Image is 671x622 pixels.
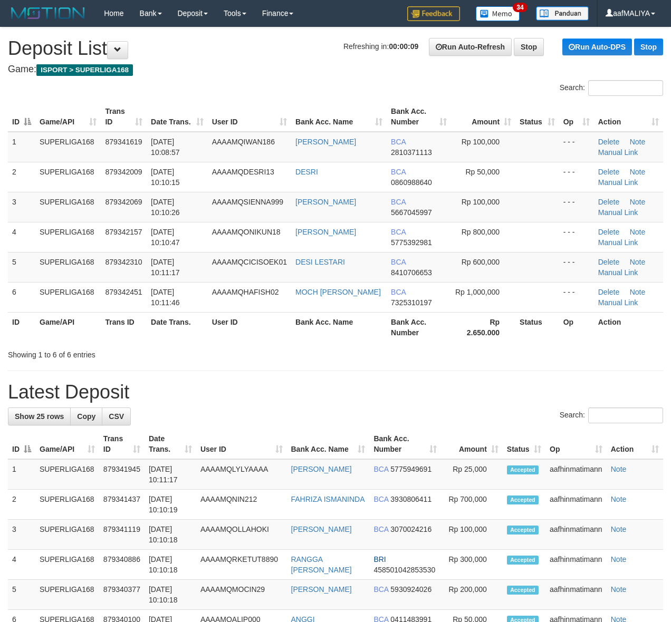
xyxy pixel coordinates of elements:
[598,178,638,187] a: Manual Link
[451,312,515,342] th: Rp 2.650.000
[594,102,663,132] th: Action: activate to sort column ascending
[462,228,500,236] span: Rp 800,000
[598,298,638,307] a: Manual Link
[562,38,632,55] a: Run Auto-DPS
[515,312,559,342] th: Status
[630,258,646,266] a: Note
[451,102,515,132] th: Amount: activate to sort column ascending
[35,282,101,312] td: SUPERLIGA168
[8,282,35,312] td: 6
[387,312,451,342] th: Bank Acc. Number
[391,238,432,247] span: Copy 5775392981 to clipboard
[390,585,432,594] span: Copy 5930924026 to clipboard
[70,407,102,425] a: Copy
[295,288,381,296] a: MOCH [PERSON_NAME]
[151,138,180,157] span: [DATE] 10:08:57
[598,238,638,247] a: Manual Link
[8,5,88,21] img: MOTION_logo.png
[598,208,638,217] a: Manual Link
[536,6,589,21] img: panduan.png
[441,490,503,520] td: Rp 700,000
[102,407,131,425] a: CSV
[611,555,627,563] a: Note
[611,465,627,473] a: Note
[630,168,646,176] a: Note
[208,312,291,342] th: User ID
[35,132,101,162] td: SUPERLIGA168
[8,345,272,360] div: Showing 1 to 6 of 6 entries
[373,555,386,563] span: BRI
[391,298,432,307] span: Copy 7325310197 to clipboard
[8,550,35,580] td: 4
[8,520,35,550] td: 3
[630,138,646,146] a: Note
[634,38,663,55] a: Stop
[391,198,406,206] span: BCA
[77,412,95,421] span: Copy
[441,580,503,610] td: Rp 200,000
[391,148,432,157] span: Copy 2810371113 to clipboard
[389,42,418,51] strong: 00:00:09
[101,102,147,132] th: Trans ID: activate to sort column ascending
[387,102,451,132] th: Bank Acc. Number: activate to sort column ascending
[607,429,663,459] th: Action: activate to sort column ascending
[373,525,388,533] span: BCA
[507,465,539,474] span: Accepted
[559,282,594,312] td: - - -
[196,550,287,580] td: AAAAMQRKETUT8890
[559,252,594,282] td: - - -
[455,288,500,296] span: Rp 1,000,000
[507,586,539,595] span: Accepted
[99,550,145,580] td: 879340886
[559,192,594,222] td: - - -
[441,459,503,490] td: Rp 25,000
[441,429,503,459] th: Amount: activate to sort column ascending
[287,429,370,459] th: Bank Acc. Name: activate to sort column ascending
[35,459,99,490] td: SUPERLIGA168
[151,258,180,277] span: [DATE] 10:11:17
[35,312,101,342] th: Game/API
[105,168,142,176] span: 879342009
[8,64,663,75] h4: Game:
[35,162,101,192] td: SUPERLIGA168
[559,162,594,192] td: - - -
[291,585,352,594] a: [PERSON_NAME]
[99,490,145,520] td: 879341437
[295,258,345,266] a: DESI LESTARI
[598,138,619,146] a: Delete
[35,252,101,282] td: SUPERLIGA168
[545,490,607,520] td: aafhinmatimann
[462,138,500,146] span: Rp 100,000
[145,550,196,580] td: [DATE] 10:10:18
[99,429,145,459] th: Trans ID: activate to sort column ascending
[105,228,142,236] span: 879342157
[598,258,619,266] a: Delete
[390,495,432,503] span: Copy 3930806411 to clipboard
[145,580,196,610] td: [DATE] 10:10:18
[594,312,663,342] th: Action
[559,132,594,162] td: - - -
[8,38,663,59] h1: Deposit List
[145,490,196,520] td: [DATE] 10:10:19
[295,138,356,146] a: [PERSON_NAME]
[105,288,142,296] span: 879342451
[35,580,99,610] td: SUPERLIGA168
[611,585,627,594] a: Note
[8,382,663,403] h1: Latest Deposit
[212,288,279,296] span: AAAAMQHAFISH02
[514,38,544,56] a: Stop
[35,520,99,550] td: SUPERLIGA168
[373,585,388,594] span: BCA
[373,465,388,473] span: BCA
[151,228,180,247] span: [DATE] 10:10:47
[598,268,638,277] a: Manual Link
[291,495,365,503] a: FAHRIZA ISMANINDA
[8,102,35,132] th: ID: activate to sort column descending
[196,429,287,459] th: User ID: activate to sort column ascending
[147,102,208,132] th: Date Trans.: activate to sort column ascending
[151,168,180,187] span: [DATE] 10:10:15
[545,520,607,550] td: aafhinmatimann
[8,312,35,342] th: ID
[8,429,35,459] th: ID: activate to sort column descending
[147,312,208,342] th: Date Trans.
